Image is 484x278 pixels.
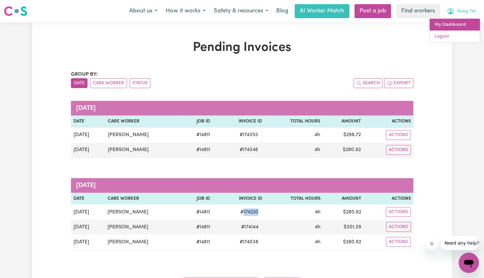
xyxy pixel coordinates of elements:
th: Total Hours [265,193,323,205]
td: [PERSON_NAME] [105,234,181,250]
td: [DATE] [71,128,105,142]
button: Safety & resources [210,4,272,18]
td: $ 280.92 [323,142,363,158]
td: # 14811 [181,205,213,219]
button: sort invoices by paid status [130,78,151,88]
a: Logout [430,31,480,43]
a: Find workers [396,4,440,18]
span: # 174346 [236,146,262,154]
a: My Dashboard [430,19,480,31]
td: [PERSON_NAME] [105,205,181,219]
img: Careseekers logo [4,5,27,17]
button: sort invoices by date [71,78,88,88]
span: 4 hours [315,225,320,230]
td: $ 298.72 [323,128,363,142]
a: AI Worker Match [295,4,349,18]
span: 4 hours [315,240,320,245]
span: # 174144 [237,223,262,231]
td: # 14811 [181,128,213,142]
th: Amount [323,115,363,128]
td: [PERSON_NAME] [105,142,181,158]
span: Need any help? [4,4,39,10]
button: About us [125,4,162,18]
a: Blog [272,4,292,18]
iframe: Button to launch messaging window [459,253,479,273]
td: # 14811 [181,219,213,234]
caption: [DATE] [71,101,413,115]
button: Actions [386,222,411,232]
th: Total Hours [264,115,323,128]
th: Care Worker [105,193,181,205]
h1: Pending Invoices [71,40,413,55]
button: How it works [162,4,210,18]
span: 4 hours [315,210,320,215]
iframe: Message from company [441,236,479,250]
td: [PERSON_NAME] [105,128,181,142]
th: Invoice ID [213,193,265,205]
span: 4 hours [314,132,320,137]
div: My Account [429,18,480,43]
a: Careseekers logo [4,4,27,18]
a: Post a job [354,4,391,18]
button: Actions [386,130,411,140]
th: Actions [363,115,413,128]
button: Actions [386,237,411,247]
td: $ 280.92 [323,234,364,250]
td: $ 301.39 [323,219,364,234]
td: [DATE] [71,205,105,219]
th: Job ID [181,193,213,205]
span: # 174038 [236,238,262,246]
th: Care Worker [105,115,181,128]
td: $ 280.92 [323,205,364,219]
button: My Account [443,4,480,18]
button: sort invoices by care worker [90,78,127,88]
th: Actions [363,193,413,205]
td: # 14811 [181,234,213,250]
span: 4 hours [314,147,320,152]
td: [DATE] [71,219,105,234]
th: Amount [323,193,364,205]
th: Job ID [181,115,213,128]
span: # 174220 [236,208,262,216]
button: Export [384,78,413,88]
td: [PERSON_NAME] [105,219,181,234]
caption: [DATE] [71,178,413,193]
button: Actions [386,145,411,155]
span: Hung Tat [457,8,476,15]
td: [DATE] [71,142,105,158]
td: # 14811 [181,142,213,158]
th: Date [71,193,105,205]
span: # 174355 [236,131,262,139]
span: Group by: [71,72,98,77]
button: Search [354,78,383,88]
button: Actions [386,207,411,217]
td: [DATE] [71,234,105,250]
th: Date [71,115,105,128]
th: Invoice ID [213,115,264,128]
iframe: Close message [425,237,438,250]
